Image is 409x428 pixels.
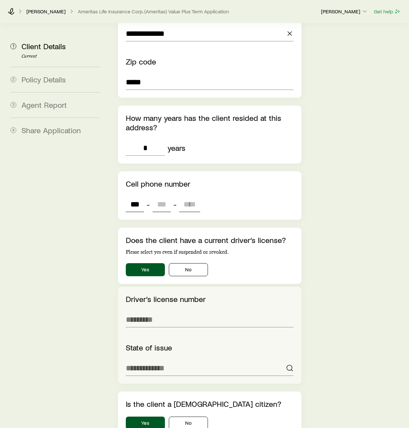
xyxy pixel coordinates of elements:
span: 4 [10,127,16,133]
div: driversLicense.hasCurrentLicense [126,263,294,276]
button: No [169,263,208,276]
span: Agent Report [22,100,67,109]
span: - [173,200,177,209]
p: Please select yes even if suspended or revoked. [126,249,294,255]
button: Yes [126,263,165,276]
span: 2 [10,77,16,82]
span: Policy Details [22,75,66,84]
p: [PERSON_NAME] [321,8,368,15]
label: Driver‘s license number [126,294,206,304]
label: How many years has the client resided at this address? [126,113,281,132]
label: Is the client a [DEMOGRAPHIC_DATA] citizen? [126,399,281,408]
label: State of issue [126,343,172,352]
button: [PERSON_NAME] [321,8,368,16]
label: Does the client have a current driver‘s license? [126,235,286,245]
a: [PERSON_NAME] [26,8,66,15]
span: Client Details [22,41,66,51]
span: - [147,200,150,209]
span: Share Application [22,125,81,135]
div: years [168,143,185,152]
button: Ameritas Life Insurance Corp. (Ameritas) Value Plus Term Application [78,8,229,15]
label: Cell phone number [126,179,190,188]
span: 1 [10,43,16,49]
p: Current [22,54,100,59]
span: 3 [10,102,16,108]
button: Get help [373,8,401,15]
label: Zip code [126,57,156,66]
